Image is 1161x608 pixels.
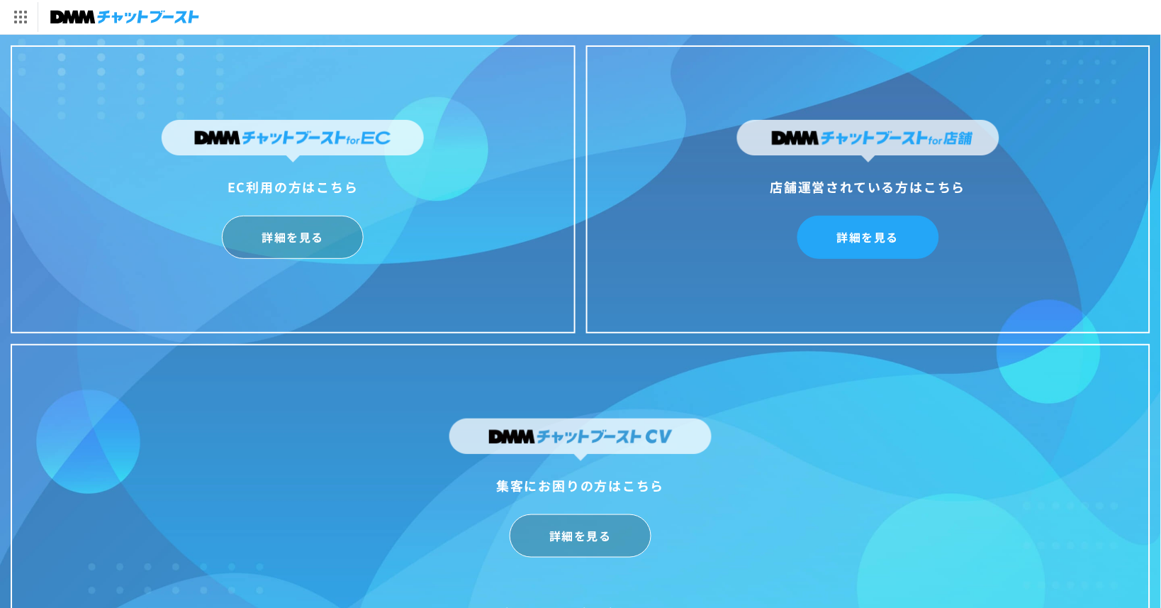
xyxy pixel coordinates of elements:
[449,474,712,497] div: 集客にお困りの方はこちら
[510,514,651,558] a: 詳細を見る
[737,120,999,162] img: DMMチャットブーストfor店舗
[222,216,364,259] a: 詳細を見る
[162,120,424,162] img: DMMチャットブーストforEC
[737,175,999,198] div: 店舗運営されている方はこちら
[2,2,38,32] img: サービス
[797,216,939,259] a: 詳細を見る
[162,175,424,198] div: EC利用の方はこちら
[50,7,199,27] img: チャットブースト
[449,419,712,461] img: DMMチャットブーストCV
